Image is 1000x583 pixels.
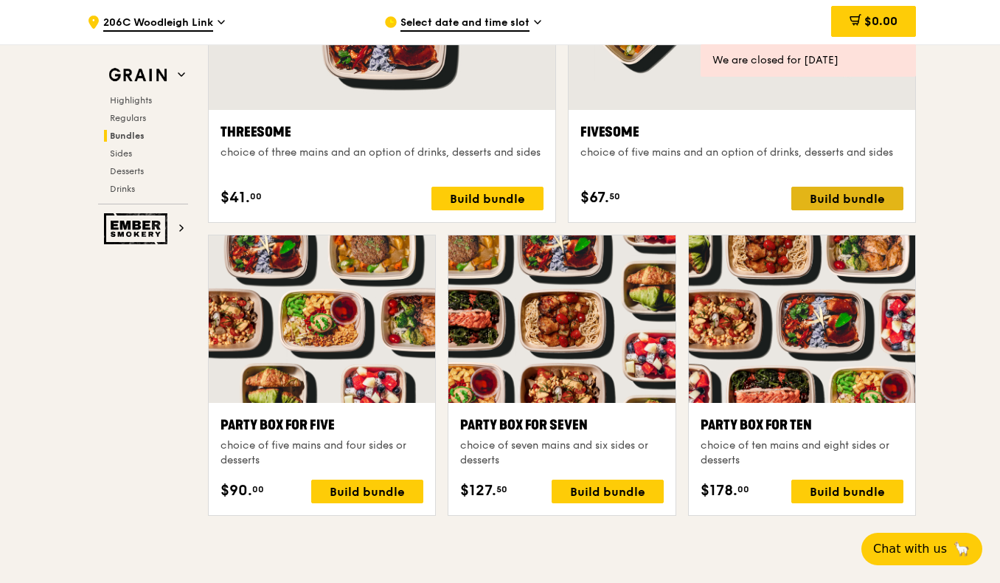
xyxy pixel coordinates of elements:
span: $178. [701,480,737,502]
button: Chat with us🦙 [861,533,982,565]
div: Fivesome [580,122,903,142]
span: Chat with us [873,540,947,558]
span: Highlights [110,95,152,106]
span: 00 [250,190,262,202]
div: Build bundle [311,480,423,503]
span: Select date and time slot [400,15,529,32]
span: Desserts [110,166,144,176]
div: Build bundle [431,187,544,210]
span: $90. [221,480,252,502]
div: choice of five mains and four sides or desserts [221,438,423,468]
span: $0.00 [864,14,897,28]
div: Build bundle [791,187,903,210]
span: $127. [460,480,496,502]
span: Drinks [110,184,135,194]
div: We are closed for [DATE] [712,53,904,68]
div: Threesome [221,122,544,142]
span: Regulars [110,113,146,123]
span: $67. [580,187,609,209]
div: Build bundle [552,480,664,503]
span: 00 [252,483,264,495]
div: Party Box for Ten [701,415,903,435]
div: choice of seven mains and six sides or desserts [460,438,663,468]
span: 206C Woodleigh Link [103,15,213,32]
span: 🦙 [953,540,971,558]
span: Sides [110,148,132,159]
div: Party Box for Five [221,415,423,435]
div: choice of ten mains and eight sides or desserts [701,438,903,468]
img: Grain web logo [104,62,172,89]
div: Build bundle [791,480,903,503]
div: choice of five mains and an option of drinks, desserts and sides [580,145,903,160]
span: $41. [221,187,250,209]
span: 00 [737,483,749,495]
span: 50 [609,190,620,202]
span: Bundles [110,131,145,141]
div: Party Box for Seven [460,415,663,435]
img: Ember Smokery web logo [104,213,172,244]
span: 50 [496,483,507,495]
div: choice of three mains and an option of drinks, desserts and sides [221,145,544,160]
